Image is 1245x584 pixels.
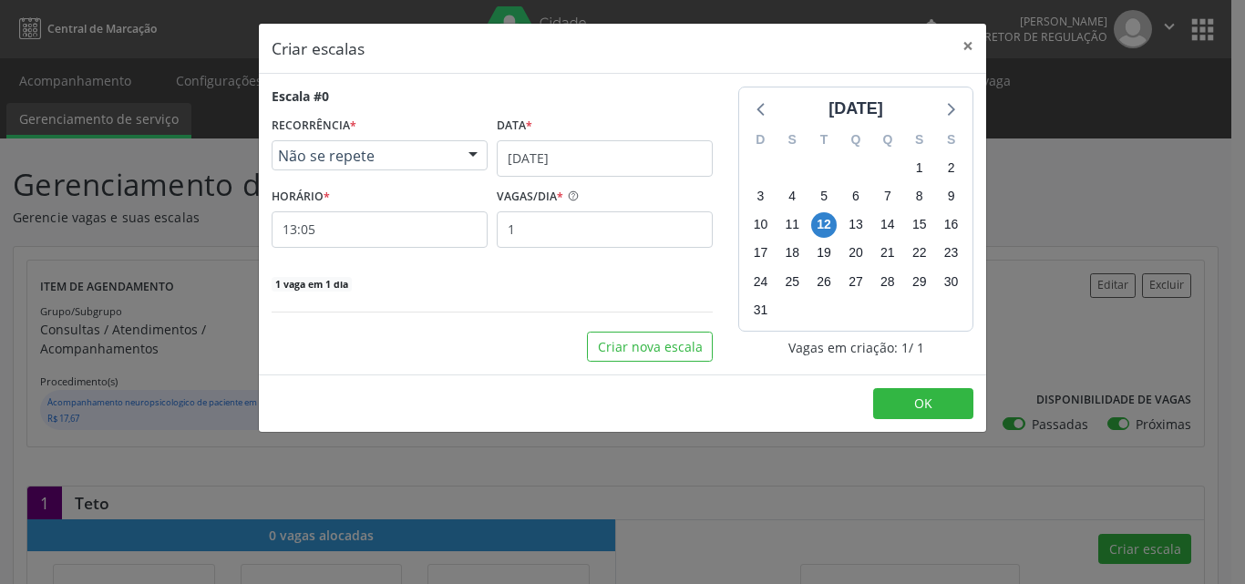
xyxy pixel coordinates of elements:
[939,184,964,210] span: sábado, 9 de agosto de 2025
[779,241,805,266] span: segunda-feira, 18 de agosto de 2025
[811,212,837,238] span: terça-feira, 12 de agosto de 2025
[907,212,932,238] span: sexta-feira, 15 de agosto de 2025
[907,269,932,294] span: sexta-feira, 29 de agosto de 2025
[811,241,837,266] span: terça-feira, 19 de agosto de 2025
[821,97,890,121] div: [DATE]
[811,184,837,210] span: terça-feira, 5 de agosto de 2025
[939,269,964,294] span: sábado, 30 de agosto de 2025
[843,269,869,294] span: quarta-feira, 27 de agosto de 2025
[875,241,900,266] span: quinta-feira, 21 de agosto de 2025
[272,87,329,106] div: Escala #0
[272,211,488,248] input: 00:00
[875,212,900,238] span: quinta-feira, 14 de agosto de 2025
[907,241,932,266] span: sexta-feira, 22 de agosto de 2025
[278,147,450,165] span: Não se repete
[272,36,365,60] h5: Criar escalas
[563,183,580,202] ion-icon: help circle outline
[497,140,713,177] input: Selecione uma data
[272,183,330,211] label: HORÁRIO
[903,126,935,154] div: S
[939,241,964,266] span: sábado, 23 de agosto de 2025
[939,155,964,180] span: sábado, 2 de agosto de 2025
[497,112,532,140] label: Data
[840,126,872,154] div: Q
[272,112,356,140] label: RECORRÊNCIA
[747,269,773,294] span: domingo, 24 de agosto de 2025
[939,212,964,238] span: sábado, 16 de agosto de 2025
[843,241,869,266] span: quarta-feira, 20 de agosto de 2025
[738,338,973,357] div: Vagas em criação: 1
[747,212,773,238] span: domingo, 10 de agosto de 2025
[747,297,773,323] span: domingo, 31 de agosto de 2025
[843,212,869,238] span: quarta-feira, 13 de agosto de 2025
[950,24,986,68] button: Close
[843,184,869,210] span: quarta-feira, 6 de agosto de 2025
[497,183,563,211] label: VAGAS/DIA
[808,126,840,154] div: T
[811,269,837,294] span: terça-feira, 26 de agosto de 2025
[907,184,932,210] span: sexta-feira, 8 de agosto de 2025
[272,277,352,292] span: 1 vaga em 1 dia
[935,126,967,154] div: S
[745,126,777,154] div: D
[875,184,900,210] span: quinta-feira, 7 de agosto de 2025
[914,394,932,412] span: OK
[747,241,773,266] span: domingo, 17 de agosto de 2025
[907,155,932,180] span: sexta-feira, 1 de agosto de 2025
[873,388,973,419] button: OK
[871,126,903,154] div: Q
[777,126,808,154] div: S
[779,269,805,294] span: segunda-feira, 25 de agosto de 2025
[909,338,924,357] span: / 1
[875,269,900,294] span: quinta-feira, 28 de agosto de 2025
[747,184,773,210] span: domingo, 3 de agosto de 2025
[587,332,713,363] button: Criar nova escala
[779,184,805,210] span: segunda-feira, 4 de agosto de 2025
[779,212,805,238] span: segunda-feira, 11 de agosto de 2025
